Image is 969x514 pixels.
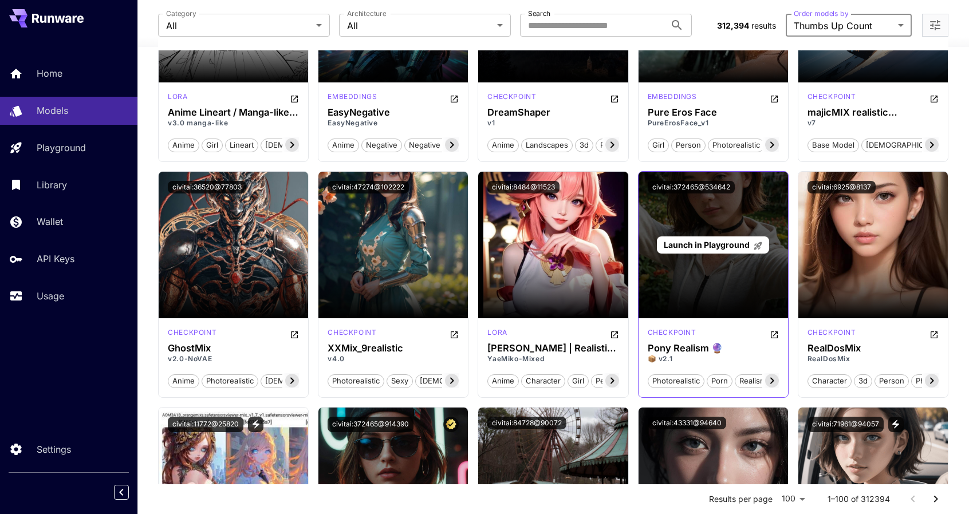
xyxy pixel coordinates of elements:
label: Architecture [347,9,386,18]
label: Order models by [794,9,848,18]
button: civitai:11772@25820 [168,417,243,432]
div: SD 1.5 [807,327,856,341]
span: anime [488,140,518,151]
div: Pure Eros Face [648,107,779,118]
button: photorealistic [328,373,384,388]
button: civitai:43331@94640 [648,417,726,429]
h3: majicMIX realistic [PERSON_NAME]写实 [807,107,939,118]
button: Open in CivitAI [770,327,779,341]
button: photorealistic [648,373,704,388]
h3: [PERSON_NAME] | Realistic Genshin [PERSON_NAME] [487,343,619,354]
button: anime [487,373,519,388]
span: Launch in Playground [664,240,750,250]
p: checkpoint [807,327,856,338]
p: checkpoint [807,92,856,102]
p: Usage [37,289,64,303]
p: Models [37,104,68,117]
button: Open in CivitAI [610,92,619,105]
p: embeddings [648,92,697,102]
button: 3d [854,373,872,388]
span: [DEMOGRAPHIC_DATA] [416,375,507,387]
p: Playground [37,141,86,155]
div: SD 1.5 [168,327,216,341]
span: All [166,19,312,33]
p: 1–100 of 312394 [828,493,890,505]
div: SD 1.5 [487,327,507,341]
p: checkpoint [648,327,696,338]
button: [DEMOGRAPHIC_DATA] [261,373,353,388]
div: 100 [777,491,809,507]
span: Thumbs Up Count [794,19,893,33]
div: Collapse sidebar [123,482,137,503]
span: person [592,375,625,387]
button: Go to next page [924,488,947,511]
div: RealDosMix [807,343,939,354]
button: anime [168,137,199,152]
span: base model [808,140,858,151]
button: anime [168,373,199,388]
button: anime [487,137,519,152]
span: photorealistic [328,375,384,387]
span: person [875,375,908,387]
p: API Keys [37,252,74,266]
button: photorealistic [596,137,652,152]
button: lineart [225,137,258,152]
span: results [751,21,776,30]
div: Anime Lineart / Manga-like (线稿/線画/マンガ風/漫画风) Style [168,107,299,118]
button: civitai:47274@102222 [328,181,409,193]
div: SD 1.5 [328,327,376,341]
button: character [521,373,565,388]
span: [DEMOGRAPHIC_DATA] [862,140,953,151]
button: person [875,373,909,388]
p: Home [37,66,62,80]
button: girl [648,137,669,152]
button: Collapse sidebar [114,485,129,500]
span: 3d [576,140,593,151]
span: character [522,375,565,387]
div: SD 1.5 [328,92,377,105]
button: View trigger words [888,417,904,432]
button: 3d [575,137,593,152]
button: girl [202,137,223,152]
button: photorealistic [911,373,968,388]
p: Settings [37,442,71,456]
button: Certified Model – Vetted for best performance and includes a commercial license. [443,417,459,432]
p: v3.0 manga-like [168,118,299,128]
p: EasyNegative [328,118,459,128]
button: civitai:8484@11523 [487,181,560,193]
p: lora [487,327,507,338]
p: Results per page [709,493,773,505]
button: Open more filters [928,18,942,33]
button: girl [568,373,589,388]
button: [DEMOGRAPHIC_DATA] [415,373,507,388]
span: photorealistic [708,140,764,151]
div: SD 1.5 [648,92,697,105]
button: sexy [387,373,413,388]
button: civitai:372465@534642 [648,181,735,193]
div: EasyNegative [328,107,459,118]
span: [DEMOGRAPHIC_DATA] [261,375,352,387]
p: v2.0-NoVAE [168,354,299,364]
button: civitai:71961@94057 [807,417,884,432]
h3: Pony Realism 🔮 [648,343,779,354]
span: photorealistic [648,375,704,387]
button: person [591,373,625,388]
p: checkpoint [487,92,536,102]
span: [DEMOGRAPHIC_DATA] [261,140,352,151]
button: anime [328,137,359,152]
button: civitai:36520@77803 [168,181,246,193]
p: checkpoint [328,327,376,338]
button: base model [807,137,859,152]
span: porn [707,375,732,387]
h3: GhostMix [168,343,299,354]
button: civitai:6925@8137 [807,181,876,193]
a: Launch in Playground [657,236,769,254]
button: civitai:372465@914390 [328,417,413,432]
div: XXMix_9realistic [328,343,459,354]
button: Open in CivitAI [929,327,939,341]
button: negative [361,137,402,152]
div: majicMIX realistic 麦橘写实 [807,107,939,118]
button: character [807,373,852,388]
span: girl [648,140,668,151]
